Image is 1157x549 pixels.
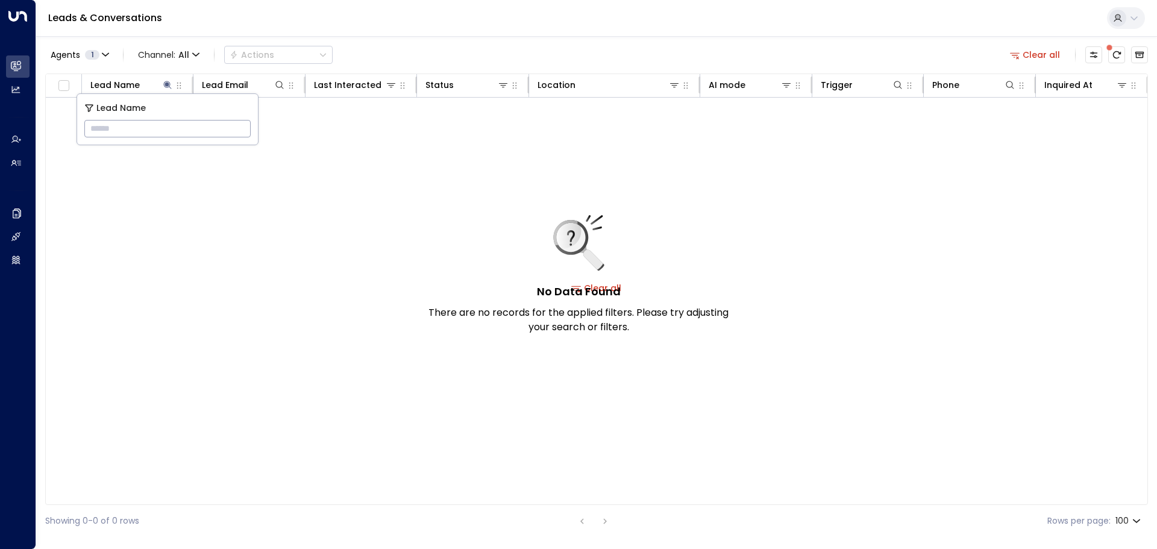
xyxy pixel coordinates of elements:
[1115,512,1143,530] div: 100
[821,78,853,92] div: Trigger
[538,78,575,92] div: Location
[133,46,204,63] span: Channel:
[709,78,745,92] div: AI mode
[537,283,621,300] h5: No Data Found
[1047,515,1111,527] label: Rows per page:
[230,49,274,60] div: Actions
[202,78,248,92] div: Lead Email
[45,46,113,63] button: Agents1
[314,78,381,92] div: Last Interacted
[574,513,613,529] nav: pagination navigation
[51,51,80,59] span: Agents
[428,306,729,334] p: There are no records for the applied filters. Please try adjusting your search or filters.
[56,78,71,93] span: Toggle select all
[932,78,1015,92] div: Phone
[178,50,189,60] span: All
[1108,46,1125,63] span: There are new threads available. Refresh the grid to view the latest updates.
[90,78,174,92] div: Lead Name
[932,78,959,92] div: Phone
[90,78,140,92] div: Lead Name
[425,78,454,92] div: Status
[1131,46,1148,63] button: Archived Leads
[45,515,139,527] div: Showing 0-0 of 0 rows
[1085,46,1102,63] button: Customize
[96,101,146,115] span: Lead Name
[133,46,204,63] button: Channel:All
[85,50,99,60] span: 1
[1044,78,1093,92] div: Inquired At
[1044,78,1128,92] div: Inquired At
[821,78,904,92] div: Trigger
[314,78,397,92] div: Last Interacted
[538,78,680,92] div: Location
[224,46,333,64] button: Actions
[224,46,333,64] div: Button group with a nested menu
[709,78,792,92] div: AI mode
[202,78,285,92] div: Lead Email
[1005,46,1065,63] button: Clear all
[425,78,509,92] div: Status
[48,11,162,25] a: Leads & Conversations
